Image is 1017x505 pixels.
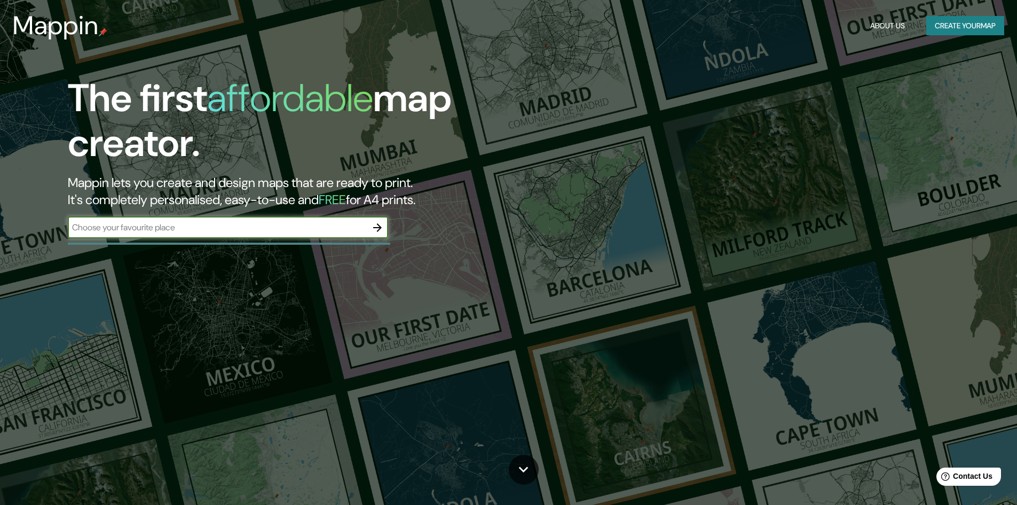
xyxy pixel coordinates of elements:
iframe: Help widget launcher [922,463,1005,493]
button: Create yourmap [926,16,1004,36]
input: Choose your favourite place [68,221,367,234]
h3: Mappin [13,11,99,41]
img: mappin-pin [99,28,107,36]
h2: Mappin lets you create and design maps that are ready to print. It's completely personalised, eas... [68,174,577,208]
h1: The first map creator. [68,76,577,174]
h5: FREE [319,191,346,208]
h1: affordable [207,73,373,123]
button: About Us [866,16,909,36]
